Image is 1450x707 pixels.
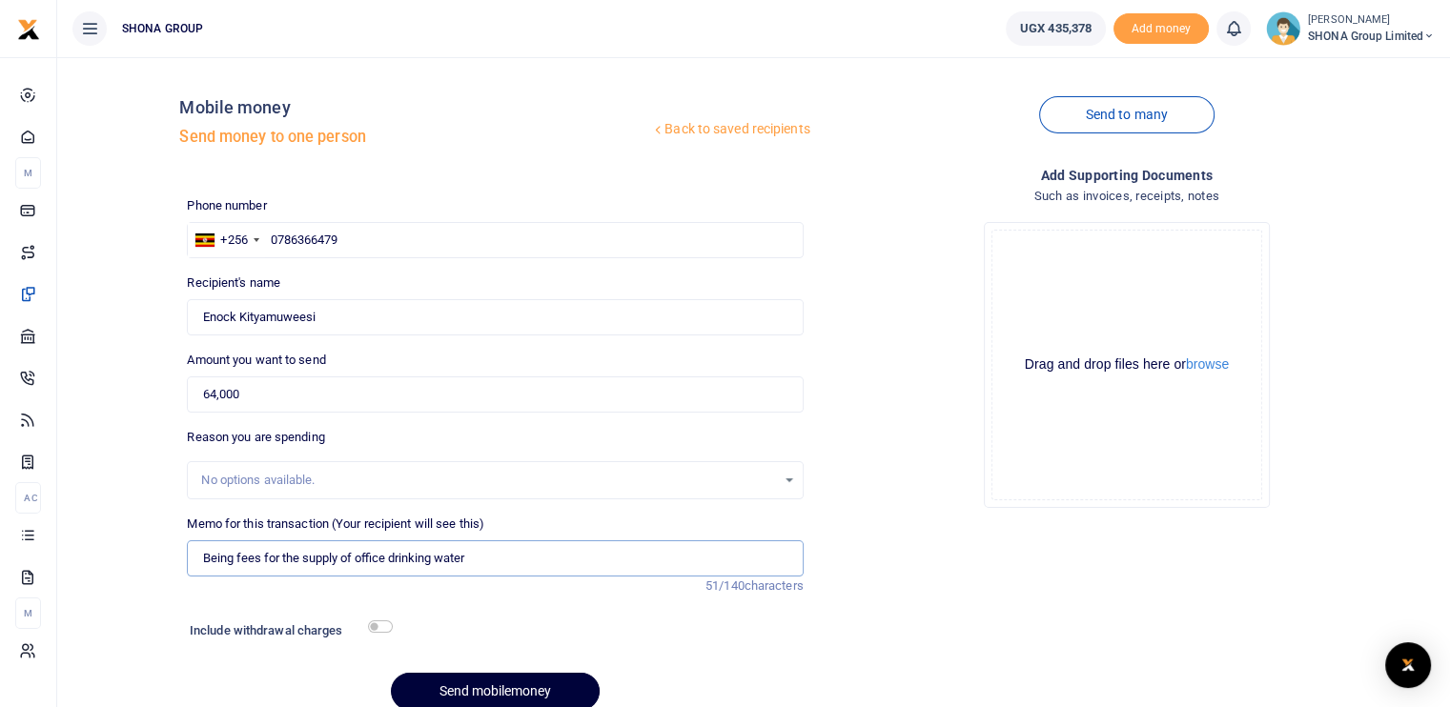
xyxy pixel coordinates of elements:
[190,623,384,638] h6: Include withdrawal charges
[1113,20,1209,34] a: Add money
[187,515,484,534] label: Memo for this transaction (Your recipient will see this)
[187,540,803,576] input: Enter extra information
[992,355,1261,374] div: Drag and drop files here or
[1186,357,1229,371] button: browse
[220,231,247,250] div: +256
[1385,642,1431,688] div: Open Intercom Messenger
[1308,12,1435,29] small: [PERSON_NAME]
[1308,28,1435,45] span: SHONA Group Limited
[984,222,1270,508] div: File Uploader
[1266,11,1300,46] img: profile-user
[15,157,41,189] li: M
[187,376,803,413] input: UGX
[15,597,41,629] li: M
[705,578,745,593] span: 51/140
[819,165,1435,186] h4: Add supporting Documents
[1266,11,1435,46] a: profile-user [PERSON_NAME] SHONA Group Limited
[1006,11,1106,46] a: UGX 435,378
[650,112,811,147] a: Back to saved recipients
[15,482,41,514] li: Ac
[187,222,803,258] input: Enter phone number
[745,578,804,593] span: characters
[179,97,650,118] h4: Mobile money
[998,11,1113,46] li: Wallet ballance
[17,21,40,35] a: logo-small logo-large logo-large
[1039,96,1215,133] a: Send to many
[187,428,324,447] label: Reason you are spending
[187,273,280,293] label: Recipient's name
[819,186,1435,207] h4: Such as invoices, receipts, notes
[187,299,803,335] input: Loading name...
[1020,19,1092,38] span: UGX 435,378
[188,223,264,257] div: Uganda: +256
[179,128,650,147] h5: Send money to one person
[1113,13,1209,45] li: Toup your wallet
[17,18,40,41] img: logo-small
[187,196,266,215] label: Phone number
[201,471,775,490] div: No options available.
[114,20,211,37] span: SHONA GROUP
[1113,13,1209,45] span: Add money
[187,351,325,370] label: Amount you want to send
